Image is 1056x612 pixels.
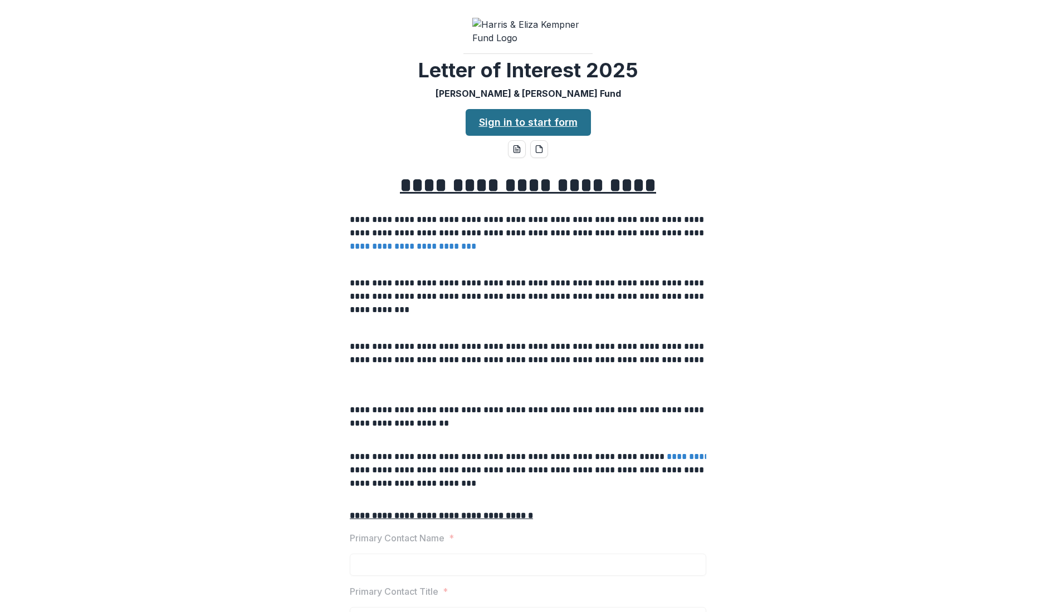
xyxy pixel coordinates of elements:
[530,140,548,158] button: pdf-download
[436,87,621,100] p: [PERSON_NAME] & [PERSON_NAME] Fund
[418,58,638,82] h2: Letter of Interest 2025
[350,585,438,598] p: Primary Contact Title
[508,140,526,158] button: word-download
[466,109,591,136] a: Sign in to start form
[350,531,444,545] p: Primary Contact Name
[472,18,584,45] img: Harris & Eliza Kempner Fund Logo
